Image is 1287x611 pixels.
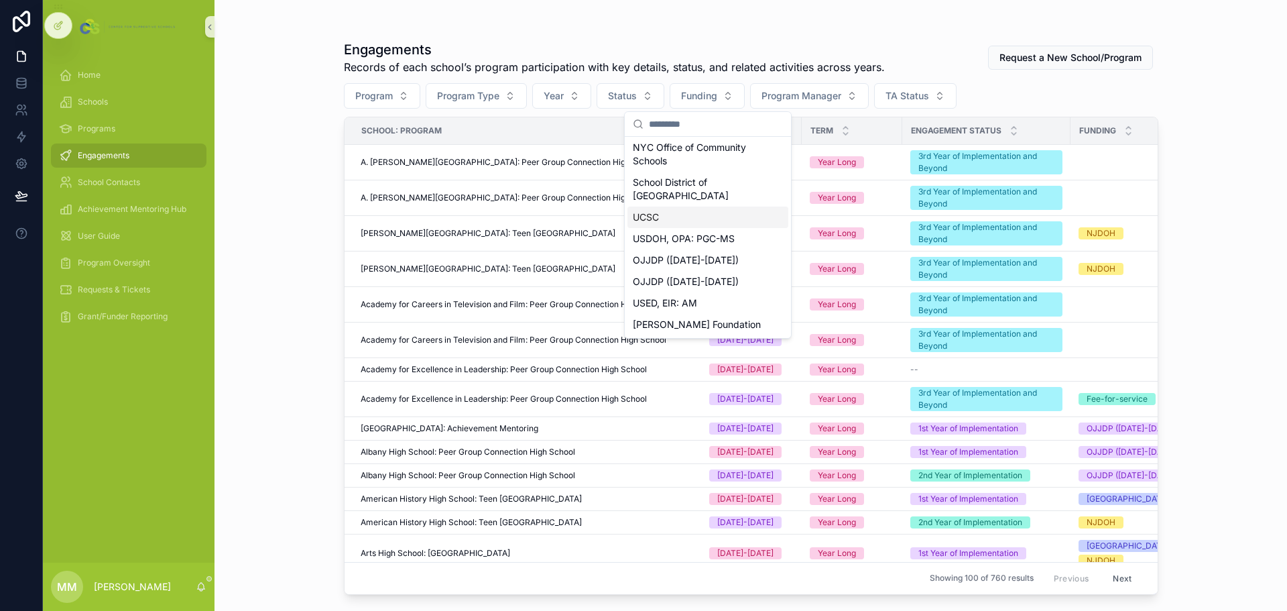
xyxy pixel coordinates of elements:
div: Year Long [818,493,856,505]
a: [PERSON_NAME][GEOGRAPHIC_DATA]: Teen [GEOGRAPHIC_DATA] [361,264,693,274]
a: Year Long [810,227,894,239]
a: Year Long [810,446,894,458]
a: [DATE]-[DATE] [709,393,794,405]
button: Select Button [874,83,957,109]
a: [PERSON_NAME][GEOGRAPHIC_DATA]: Teen [GEOGRAPHIC_DATA] [361,228,693,239]
a: Arts High School: [GEOGRAPHIC_DATA] [361,548,693,559]
span: Academy for Careers in Television and Film: Peer Group Connection High School [361,335,666,345]
span: MM [57,579,77,595]
div: OJJDP ([DATE]-[DATE]) [627,249,788,271]
a: [DATE]-[DATE] [709,446,794,458]
a: 3rd Year of Implementation and Beyond [910,292,1062,317]
span: Academy for Excellence in Leadership: Peer Group Connection High School [361,364,647,375]
div: [DATE]-[DATE] [717,334,774,346]
div: UCSC [627,207,788,228]
div: 2nd Year of Implementation [918,516,1022,529]
span: [GEOGRAPHIC_DATA]: Achievement Mentoring [361,423,538,434]
div: 1st Year of Implementation [918,547,1018,559]
a: American History High School: Teen [GEOGRAPHIC_DATA] [361,494,693,504]
div: 2nd Year of Implementation [918,469,1022,482]
a: 2nd Year of Implementation [910,516,1062,529]
div: Year Long [818,227,856,239]
button: Select Button [532,83,591,109]
a: [DATE]-[DATE] [709,516,794,529]
a: School Contacts [51,170,206,195]
span: Request a New School/Program [999,51,1142,64]
a: 1st Year of Implementation [910,446,1062,458]
div: [PERSON_NAME] Foundation [627,314,788,335]
div: 1st Year of Implementation [918,493,1018,505]
span: School Contacts [78,177,140,188]
span: Term [810,125,833,136]
a: 2nd Year of Implementation [910,469,1062,482]
div: [GEOGRAPHIC_DATA] [1087,493,1169,505]
div: Year Long [818,516,856,529]
div: [DATE]-[DATE] [717,469,774,482]
a: A. [PERSON_NAME][GEOGRAPHIC_DATA]: Peer Group Connection High School [361,157,693,168]
div: [DATE]-[DATE] [717,423,774,435]
a: Requests & Tickets [51,278,206,302]
img: App logo [77,16,180,38]
button: Select Button [426,83,527,109]
button: Select Button [750,83,869,109]
span: Academy for Careers in Television and Film: Peer Group Connection High School [361,299,666,310]
span: A. [PERSON_NAME][GEOGRAPHIC_DATA]: Peer Group Connection High School [361,157,658,168]
a: Schools [51,90,206,114]
div: NJDOH [1087,516,1115,529]
span: Albany High School: Peer Group Connection High School [361,470,575,481]
div: 3rd Year of Implementation and Beyond [918,221,1054,245]
div: [DATE]-[DATE] [717,393,774,405]
a: Academy for Careers in Television and Film: Peer Group Connection High School [361,335,693,345]
span: Engagements [78,150,129,161]
span: Showing 100 of 760 results [930,573,1034,584]
span: Funding [681,89,717,103]
div: 3rd Year of Implementation and Beyond [918,257,1054,281]
div: Year Long [818,192,856,204]
div: USED, EIR: AM [627,292,788,314]
a: Year Long [810,516,894,529]
span: [PERSON_NAME][GEOGRAPHIC_DATA]: Teen [GEOGRAPHIC_DATA] [361,228,615,239]
div: Year Long [818,364,856,376]
a: Year Long [810,156,894,168]
div: NJDOH [1087,263,1115,275]
span: Grant/Funder Reporting [78,311,168,322]
a: 3rd Year of Implementation and Beyond [910,221,1062,245]
div: [DATE]-[DATE] [717,516,774,529]
a: [DATE]-[DATE] [709,493,794,505]
div: Year Long [818,298,856,311]
div: OJJDP ([DATE]-[DATE]) [627,271,788,292]
span: Requests & Tickets [78,284,150,295]
a: Year Long [810,423,894,435]
a: Programs [51,117,206,141]
span: Status [608,89,637,103]
span: Home [78,70,101,80]
div: NJDOH [1087,555,1115,567]
a: 1st Year of Implementation [910,423,1062,435]
div: Fee-for-service [1087,393,1148,405]
div: Year Long [818,423,856,435]
a: Year Long [810,393,894,405]
div: OJJDP ([DATE]-[DATE]) [1087,423,1177,435]
a: [DATE]-[DATE] [709,364,794,376]
a: OJJDP ([DATE]-[DATE]) [1079,469,1197,482]
div: Year Long [818,547,856,559]
span: Program Type [437,89,499,103]
div: 3rd Year of Implementation and Beyond [918,292,1054,317]
div: NJDOH [1087,227,1115,239]
div: 3rd Year of Implementation and Beyond [918,186,1054,210]
a: NJDOH [1079,227,1197,239]
span: User Guide [78,231,120,241]
span: Program Oversight [78,258,150,268]
span: -- [910,364,918,375]
a: Engagements [51,144,206,168]
div: Year Long [818,263,856,275]
a: OJJDP ([DATE]-[DATE]) [1079,423,1197,435]
a: [GEOGRAPHIC_DATA]NJDOH [1079,540,1197,567]
button: Select Button [670,83,745,109]
a: 3rd Year of Implementation and Beyond [910,150,1062,174]
div: 3rd Year of Implementation and Beyond [918,387,1054,411]
a: Academy for Careers in Television and Film: Peer Group Connection High School [361,299,693,310]
a: NJDOH [1079,263,1197,275]
div: NYC Office of Community Schools [627,137,788,172]
div: Year Long [818,156,856,168]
